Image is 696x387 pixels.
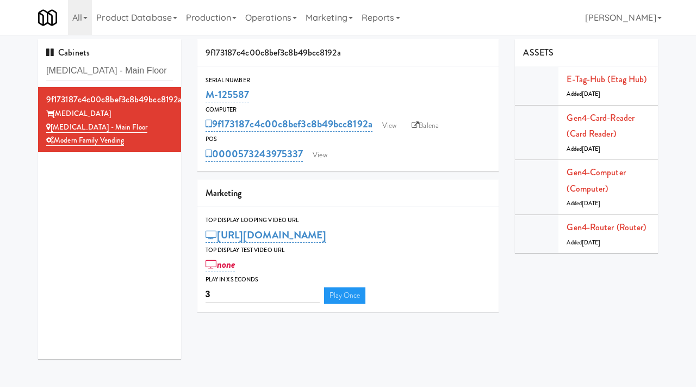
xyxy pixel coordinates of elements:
[567,238,600,247] span: Added
[46,46,90,59] span: Cabinets
[406,118,444,134] a: Balena
[206,215,491,226] div: Top Display Looping Video Url
[46,91,173,108] div: 9f173187c4c00c8bef3c8b49bcc8192a
[206,245,491,256] div: Top Display Test Video Url
[377,118,402,134] a: View
[46,135,124,146] a: Modern Family Vending
[582,199,601,207] span: [DATE]
[206,257,235,272] a: none
[197,39,499,67] div: 9f173187c4c00c8bef3c8b49bcc8192a
[38,8,57,27] img: Micromart
[206,274,491,285] div: Play in X seconds
[206,134,491,145] div: POS
[567,166,625,195] a: Gen4-computer (Computer)
[38,87,181,152] li: 9f173187c4c00c8bef3c8b49bcc8192a[MEDICAL_DATA] [MEDICAL_DATA] - Main FloorModern Family Vending
[567,112,635,140] a: Gen4-card-reader (Card Reader)
[206,187,242,199] span: Marketing
[307,147,332,163] a: View
[582,145,601,153] span: [DATE]
[206,116,372,132] a: 9f173187c4c00c8bef3c8b49bcc8192a
[46,122,147,133] a: [MEDICAL_DATA] - Main Floor
[206,228,327,243] a: [URL][DOMAIN_NAME]
[46,61,173,81] input: Search cabinets
[567,73,647,85] a: E-tag-hub (Etag Hub)
[206,105,491,115] div: Computer
[206,146,303,162] a: 0000573243975337
[206,75,491,86] div: Serial Number
[582,238,601,247] span: [DATE]
[206,87,250,102] a: M-125587
[567,221,646,234] a: Gen4-router (Router)
[324,287,366,304] a: Play Once
[582,90,601,98] span: [DATE]
[567,199,600,207] span: Added
[46,107,173,121] div: [MEDICAL_DATA]
[567,145,600,153] span: Added
[523,46,554,59] span: ASSETS
[567,90,600,98] span: Added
